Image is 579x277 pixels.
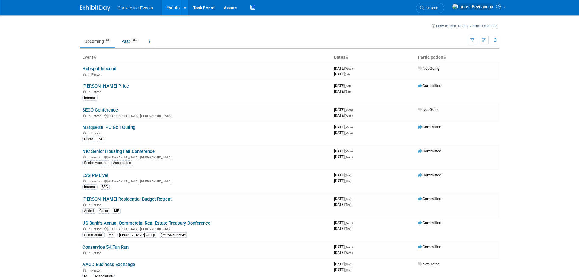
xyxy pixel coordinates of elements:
[424,6,438,10] span: Search
[83,179,86,182] img: In-Person Event
[117,36,143,47] a: Past598
[345,114,353,117] span: (Wed)
[88,131,103,135] span: In-Person
[80,5,110,11] img: ExhibitDay
[353,220,354,225] span: -
[88,114,103,118] span: In-Person
[82,244,129,250] a: Conservice 5K Fun Run
[353,107,354,112] span: -
[334,268,351,272] span: [DATE]
[111,160,133,166] div: Association
[82,149,155,154] a: NIC Senior Housing Fall Conference
[334,173,353,177] span: [DATE]
[345,263,351,266] span: (Thu)
[117,232,157,238] div: [PERSON_NAME] Group
[334,83,353,88] span: [DATE]
[345,55,348,60] a: Sort by Start Date
[83,227,86,230] img: In-Person Event
[82,154,329,159] div: [GEOGRAPHIC_DATA], [GEOGRAPHIC_DATA]
[334,89,351,94] span: [DATE]
[334,196,353,201] span: [DATE]
[352,173,353,177] span: -
[82,107,118,113] a: SECO Conference
[83,114,86,117] img: In-Person Event
[334,66,354,71] span: [DATE]
[82,66,116,71] a: Hubspot Inbound
[98,208,110,214] div: Client
[334,178,351,183] span: [DATE]
[88,90,103,94] span: In-Person
[345,174,351,177] span: (Tue)
[82,178,329,183] div: [GEOGRAPHIC_DATA], [GEOGRAPHIC_DATA]
[443,55,446,60] a: Sort by Participation Type
[104,38,111,43] span: 91
[345,251,353,254] span: (Wed)
[82,226,329,231] div: [GEOGRAPHIC_DATA], [GEOGRAPHIC_DATA]
[418,125,441,129] span: Committed
[334,202,351,207] span: [DATE]
[353,244,354,249] span: -
[416,3,444,13] a: Search
[334,107,354,112] span: [DATE]
[353,149,354,153] span: -
[82,173,108,178] a: ESG PMLive!
[418,83,441,88] span: Committed
[418,196,441,201] span: Committed
[345,150,353,153] span: (Mon)
[88,251,103,255] span: In-Person
[334,250,353,255] span: [DATE]
[334,226,351,231] span: [DATE]
[88,203,103,207] span: In-Person
[334,154,353,159] span: [DATE]
[334,220,354,225] span: [DATE]
[345,131,353,135] span: (Mon)
[112,208,121,214] div: MF
[345,179,351,183] span: (Thu)
[82,220,210,226] a: US Bank's Annual Commercial Real Estate Treasury Conference
[82,83,129,89] a: [PERSON_NAME] Pride
[93,55,96,60] a: Sort by Event Name
[82,208,95,214] div: Added
[83,155,86,158] img: In-Person Event
[415,52,499,63] th: Participation
[332,52,415,63] th: Dates
[345,227,351,230] span: (Thu)
[353,125,354,129] span: -
[418,220,441,225] span: Committed
[345,73,350,76] span: (Fri)
[82,137,95,142] div: Client
[432,24,499,28] a: How to sync to an external calendar...
[100,184,110,190] div: ESG
[107,232,115,238] div: MF
[345,90,351,93] span: (Sat)
[82,232,105,238] div: Commercial
[83,131,86,134] img: In-Person Event
[159,232,188,238] div: [PERSON_NAME]
[83,73,86,76] img: In-Person Event
[334,149,354,153] span: [DATE]
[334,113,353,118] span: [DATE]
[83,251,86,254] img: In-Person Event
[83,268,86,272] img: In-Person Event
[334,125,354,129] span: [DATE]
[345,268,351,272] span: (Thu)
[82,113,329,118] div: [GEOGRAPHIC_DATA], [GEOGRAPHIC_DATA]
[345,245,353,249] span: (Wed)
[418,149,441,153] span: Committed
[80,36,115,47] a: Upcoming91
[345,67,353,70] span: (Wed)
[82,160,109,166] div: Senior Housing
[334,262,353,266] span: [DATE]
[345,221,353,225] span: (Wed)
[88,155,103,159] span: In-Person
[82,95,98,101] div: Internal
[88,179,103,183] span: In-Person
[334,72,350,76] span: [DATE]
[97,137,105,142] div: MF
[88,268,103,272] span: In-Person
[345,197,351,201] span: (Tue)
[418,107,439,112] span: Not Going
[418,262,439,266] span: Not Going
[82,196,172,202] a: [PERSON_NAME] Residential Budget Retreat
[83,90,86,93] img: In-Person Event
